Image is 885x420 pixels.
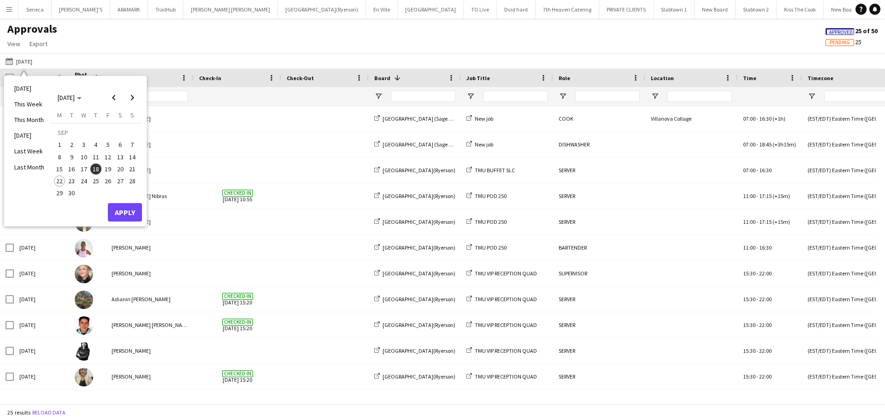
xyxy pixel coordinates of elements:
[126,139,138,151] button: 07-09-2025
[374,321,455,328] a: [GEOGRAPHIC_DATA](Ryerson)
[553,364,645,389] div: SERVER
[75,291,93,309] img: Adianin Leon
[383,321,455,328] span: [GEOGRAPHIC_DATA](Ryerson)
[374,270,455,277] a: [GEOGRAPHIC_DATA](Ryerson)
[553,338,645,363] div: SERVER
[57,111,62,119] span: M
[106,106,194,131] div: [PERSON_NAME]
[54,140,65,151] span: 1
[29,40,47,48] span: Export
[102,175,114,187] button: 26-09-2025
[654,0,695,18] button: Slabtown 1
[106,312,194,338] div: [PERSON_NAME] [PERSON_NAME]
[9,96,50,112] li: This Week
[127,140,138,151] span: 7
[759,218,772,225] span: 17:15
[475,321,537,328] span: TMU VIP RECEPTION QUAD
[9,112,50,128] li: This Month
[102,175,113,187] span: 26
[743,115,755,122] span: 07:00
[475,167,515,174] span: TMU BUFFET SLC
[383,270,455,277] span: [GEOGRAPHIC_DATA](Ryerson)
[66,175,77,187] span: 23
[756,167,758,174] span: -
[106,111,110,119] span: F
[118,111,122,119] span: S
[743,347,755,354] span: 15:30
[199,364,276,389] span: [DATE] 15:20
[559,75,570,82] span: Role
[78,139,90,151] button: 03-09-2025
[114,175,126,187] button: 27-09-2025
[222,190,253,197] span: Checked-in
[53,187,65,199] button: 29-09-2025
[148,0,183,18] button: TrailHub
[78,163,90,175] button: 17-09-2025
[374,75,390,82] span: Board
[743,270,755,277] span: 15:30
[475,218,507,225] span: TMU POD 250
[66,163,77,175] span: 16
[736,0,777,18] button: Slabtown 2
[808,92,816,100] button: Open Filter Menu
[383,347,455,354] span: [GEOGRAPHIC_DATA](Ryerson)
[383,373,455,380] span: [GEOGRAPHIC_DATA](Ryerson)
[466,141,493,148] a: New job
[383,296,455,303] span: [GEOGRAPHIC_DATA](Ryerson)
[9,159,50,175] li: Last Month
[66,188,77,199] span: 30
[105,88,123,107] button: Previous month
[106,338,194,363] div: [PERSON_NAME]
[667,91,732,102] input: Location Filter Input
[199,312,276,338] span: [DATE] 15:20
[287,75,314,82] span: Check-Out
[553,106,645,131] div: COOK
[53,139,65,151] button: 01-09-2025
[14,235,69,260] div: [DATE]
[126,151,138,163] button: 14-09-2025
[222,319,253,326] span: Checked-in
[374,244,455,251] a: [GEOGRAPHIC_DATA](Ryerson)
[383,115,466,122] span: [GEOGRAPHIC_DATA] (Sage Dining)
[54,89,85,106] button: Choose month and year
[756,321,758,328] span: -
[645,106,737,131] div: Villanova Collage
[475,347,537,354] span: TMU VIP RECEPTION QUAD
[14,261,69,286] div: [DATE]
[66,140,77,151] span: 2
[90,152,101,163] span: 11
[759,270,772,277] span: 22:00
[826,27,878,35] span: 25 of 50
[743,373,755,380] span: 15:30
[108,203,142,222] button: Apply
[466,321,537,328] a: TMU VIP RECEPTION QUAD
[773,218,790,225] span: (+15m)
[759,192,772,199] span: 17:15
[114,139,126,151] button: 06-09-2025
[90,175,101,187] span: 25
[110,0,148,18] button: ARAMARK
[466,373,537,380] a: TMU VIP RECEPTION QUAD
[65,151,77,163] button: 09-09-2025
[466,115,493,122] a: New job
[75,368,93,386] img: Maira Garcia
[475,244,507,251] span: TMU POD 250
[52,0,110,18] button: [PERSON_NAME]'S
[4,56,34,67] button: [DATE]
[466,244,507,251] a: TMU POD 250
[391,91,455,102] input: Board Filter Input
[466,218,507,225] a: TMU POD 250
[475,270,537,277] span: TMU VIP RECEPTION QUAD
[90,163,102,175] button: 18-09-2025
[128,91,188,102] input: Name Filter Input
[126,163,138,175] button: 21-09-2025
[466,167,515,174] a: TMU BUFFET SLC
[115,175,126,187] span: 27
[222,370,253,377] span: Checked-in
[759,296,772,303] span: 22:00
[102,163,113,175] span: 19
[829,29,853,35] span: Approved
[830,40,850,46] span: Pending
[14,390,69,415] div: [DATE]
[102,163,114,175] button: 19-09-2025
